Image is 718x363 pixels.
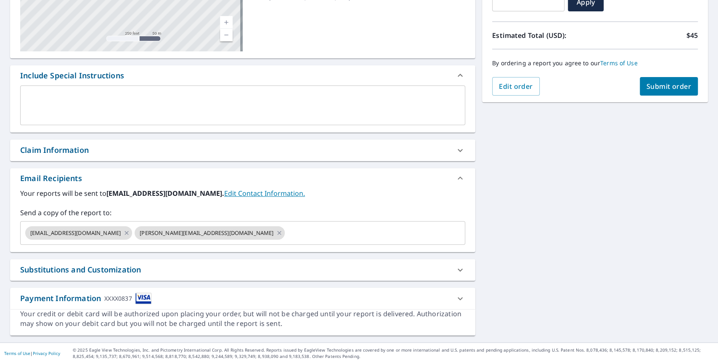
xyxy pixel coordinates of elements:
p: © 2025 Eagle View Technologies, Inc. and Pictometry International Corp. All Rights Reserved. Repo... [73,347,714,360]
div: Claim Information [10,139,475,161]
a: Terms of Use [600,59,638,67]
span: Edit order [499,82,533,91]
a: Current Level 17, Zoom In [220,16,233,29]
button: Edit order [492,77,540,96]
div: Claim Information [20,144,89,156]
label: Your reports will be sent to [20,188,465,198]
div: [EMAIL_ADDRESS][DOMAIN_NAME] [25,226,132,240]
a: EditContactInfo [224,189,305,198]
p: | [4,351,60,356]
button: Submit order [640,77,698,96]
span: Submit order [646,82,692,91]
b: [EMAIL_ADDRESS][DOMAIN_NAME]. [106,189,224,198]
div: [PERSON_NAME][EMAIL_ADDRESS][DOMAIN_NAME] [135,226,285,240]
div: Include Special Instructions [10,65,475,85]
p: $45 [686,30,698,40]
a: Terms of Use [4,350,30,356]
div: Payment Information [20,293,151,304]
span: [EMAIL_ADDRESS][DOMAIN_NAME] [25,229,126,237]
p: By ordering a report you agree to our [492,59,698,67]
a: Privacy Policy [33,350,60,356]
div: Substitutions and Customization [10,259,475,280]
div: Include Special Instructions [20,70,124,81]
img: cardImage [135,293,151,304]
div: Substitutions and Customization [20,264,141,275]
label: Send a copy of the report to: [20,208,465,218]
div: Email Recipients [20,173,82,184]
p: Estimated Total (USD): [492,30,595,40]
div: Payment InformationXXXX0837cardImage [10,288,475,309]
div: Email Recipients [10,168,475,188]
a: Current Level 17, Zoom Out [220,29,233,41]
div: XXXX0837 [104,293,132,304]
div: Your credit or debit card will be authorized upon placing your order, but will not be charged unt... [20,309,465,328]
span: [PERSON_NAME][EMAIL_ADDRESS][DOMAIN_NAME] [135,229,278,237]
